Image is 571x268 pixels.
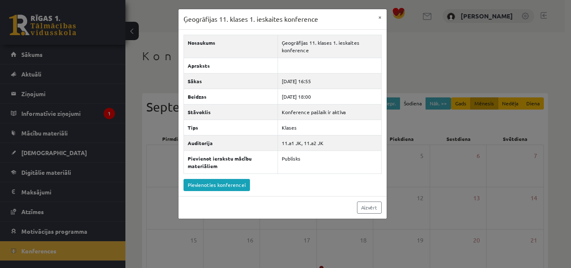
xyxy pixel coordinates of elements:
[278,73,381,89] td: [DATE] 16:55
[278,89,381,104] td: [DATE] 18:00
[184,120,278,135] th: Tips
[373,9,387,25] button: ×
[184,151,278,174] th: Pievienot ierakstu mācību materiāliem
[184,35,278,58] th: Nosaukums
[184,73,278,89] th: Sākas
[184,179,250,191] a: Pievienoties konferencei
[184,135,278,151] th: Auditorija
[278,135,381,151] td: 11.a1 JK, 11.a2 JK
[184,14,318,24] h3: Ģeogrāfijas 11. klases 1. ieskaites konference
[278,151,381,174] td: Publisks
[184,89,278,104] th: Beidzas
[278,120,381,135] td: Klases
[278,35,381,58] td: Ģeogrāfijas 11. klases 1. ieskaites konference
[357,202,382,214] a: Aizvērt
[184,104,278,120] th: Stāvoklis
[184,58,278,73] th: Apraksts
[278,104,381,120] td: Konference pašlaik ir aktīva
